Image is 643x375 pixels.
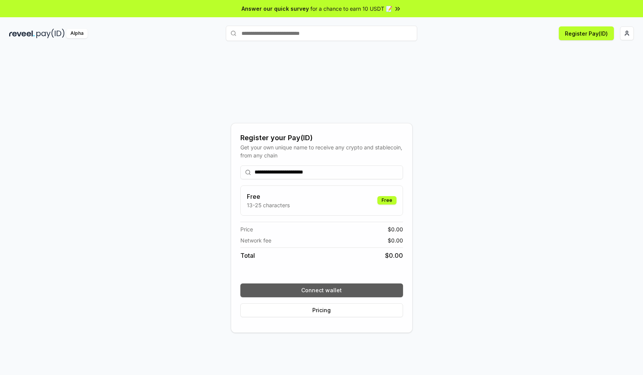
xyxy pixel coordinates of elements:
span: $ 0.00 [388,236,403,244]
button: Register Pay(ID) [559,26,614,40]
button: Connect wallet [240,283,403,297]
div: Register your Pay(ID) [240,133,403,143]
img: pay_id [36,29,65,38]
p: 13-25 characters [247,201,290,209]
button: Pricing [240,303,403,317]
span: Price [240,225,253,233]
span: Network fee [240,236,271,244]
span: Total [240,251,255,260]
span: $ 0.00 [388,225,403,233]
img: reveel_dark [9,29,35,38]
div: Get your own unique name to receive any crypto and stablecoin, from any chain [240,143,403,159]
div: Alpha [66,29,88,38]
span: for a chance to earn 10 USDT 📝 [310,5,392,13]
span: $ 0.00 [385,251,403,260]
div: Free [377,196,397,205]
h3: Free [247,192,290,201]
span: Answer our quick survey [242,5,309,13]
